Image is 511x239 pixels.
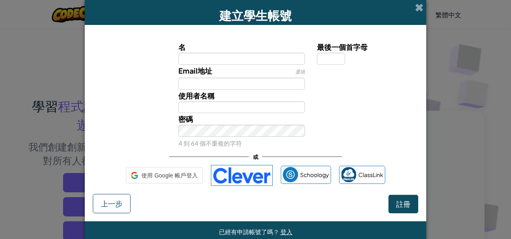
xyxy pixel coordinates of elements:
[178,114,193,124] span: 密碼
[178,42,186,52] span: 名
[249,151,262,163] span: 或
[280,228,292,235] a: 登入
[219,8,292,23] span: 建立學生帳號
[341,167,356,182] img: classlink-logo-small.png
[283,167,298,182] img: schoology.png
[295,69,305,75] span: 選填
[300,169,329,181] span: Schoology
[211,165,273,186] img: clever-logo-blue.png
[93,194,131,213] button: 上一步
[178,139,242,147] small: 4 到 64 個不重複的字符
[358,169,383,181] span: ClassLink
[388,195,418,213] button: 註冊
[101,199,123,208] span: 上一步
[178,91,215,100] span: 使用者名稱
[141,170,198,181] span: 使用 Google 帳戶登入
[219,228,280,235] span: 已經有申請帳號了嗎？
[178,66,212,75] span: Email地址
[396,199,411,208] span: 註冊
[317,42,368,52] span: 最後一個首字母
[126,167,203,183] div: 使用 Google 帳戶登入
